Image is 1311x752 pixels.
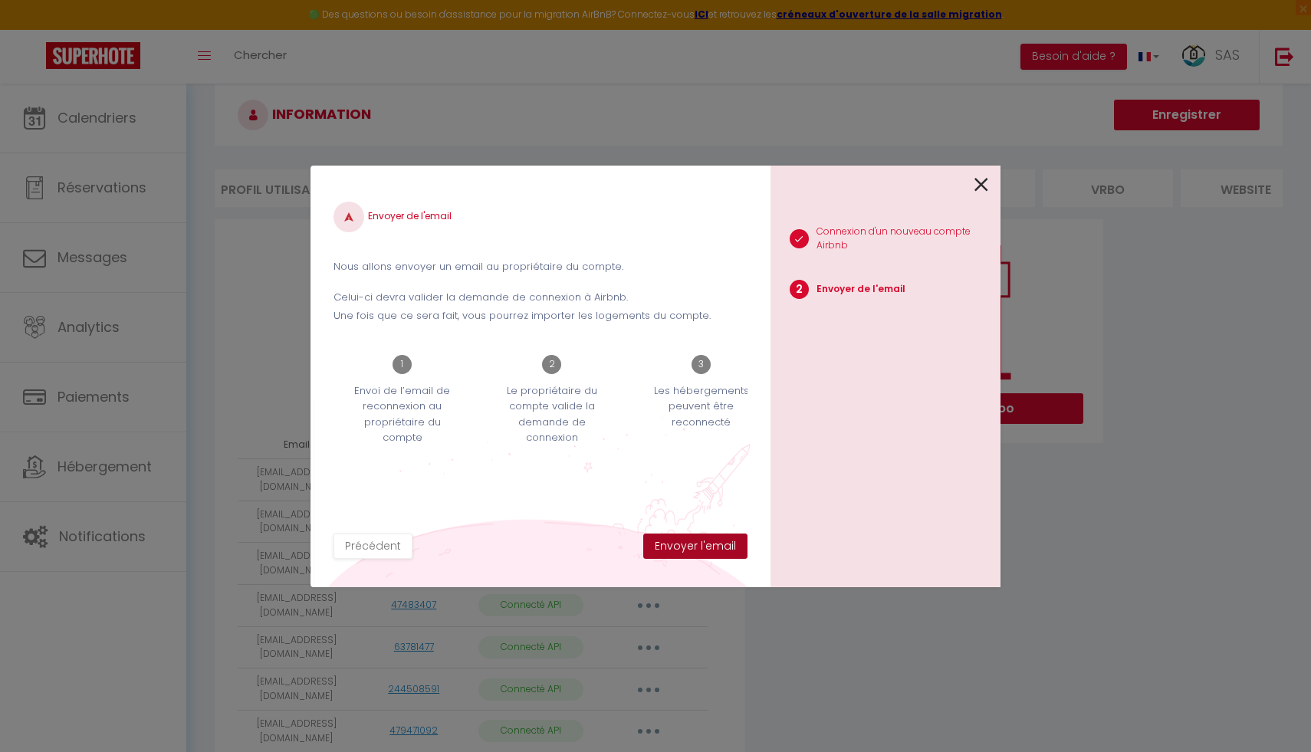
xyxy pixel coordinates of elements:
p: Envoyer de l'email [816,282,905,297]
span: 3 [692,355,711,374]
p: Le propriétaire du compte valide la demande de connexion [493,383,611,446]
button: Ouvrir le widget de chat LiveChat [12,6,58,52]
span: 2 [790,280,809,299]
p: Nous allons envoyer un email au propriétaire du compte. [333,259,747,274]
button: Envoyer l'email [643,534,747,560]
iframe: Chat [1246,683,1299,741]
p: Une fois que ce sera fait, vous pourrez importer les logements du compte. [333,308,747,323]
p: Envoi de l’email de reconnexion au propriétaire du compte [343,383,462,446]
p: Les hébergements peuvent être reconnecté [642,383,761,430]
span: 2 [542,355,561,374]
h4: Envoyer de l'email [333,202,747,232]
p: Connexion d'un nouveau compte Airbnb [816,225,1001,254]
span: 1 [393,355,412,374]
button: Précédent [333,534,412,560]
p: Celui-ci devra valider la demande de connexion à Airbnb. [333,290,747,305]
